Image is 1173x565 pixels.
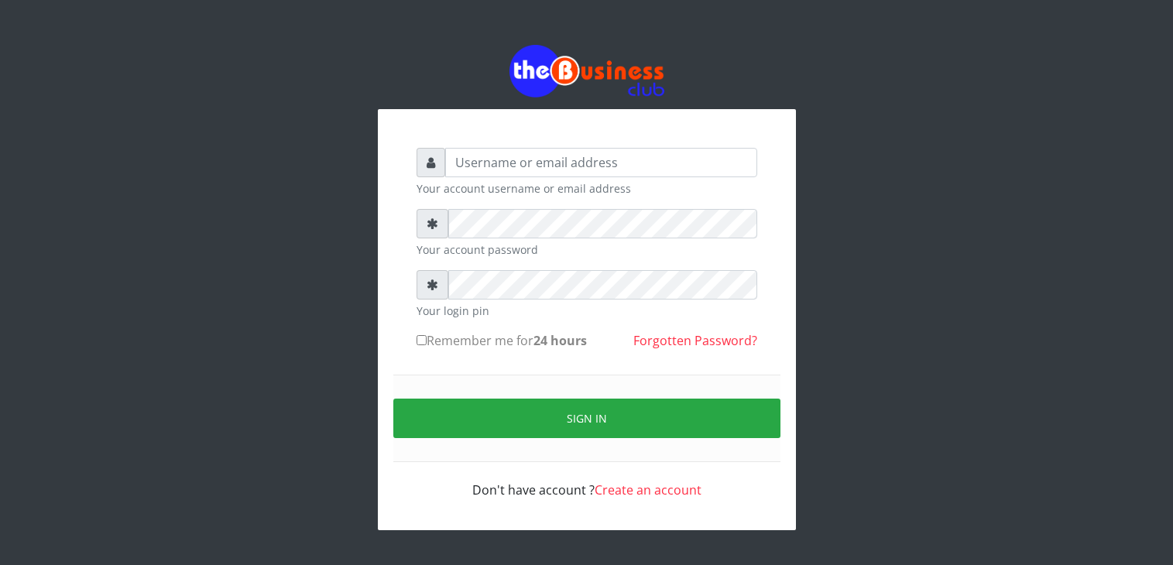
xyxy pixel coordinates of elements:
[633,332,757,349] a: Forgotten Password?
[417,303,757,319] small: Your login pin
[417,331,587,350] label: Remember me for
[533,332,587,349] b: 24 hours
[417,180,757,197] small: Your account username or email address
[445,148,757,177] input: Username or email address
[393,399,780,438] button: Sign in
[417,462,757,499] div: Don't have account ?
[595,481,701,498] a: Create an account
[417,335,427,345] input: Remember me for24 hours
[417,241,757,258] small: Your account password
